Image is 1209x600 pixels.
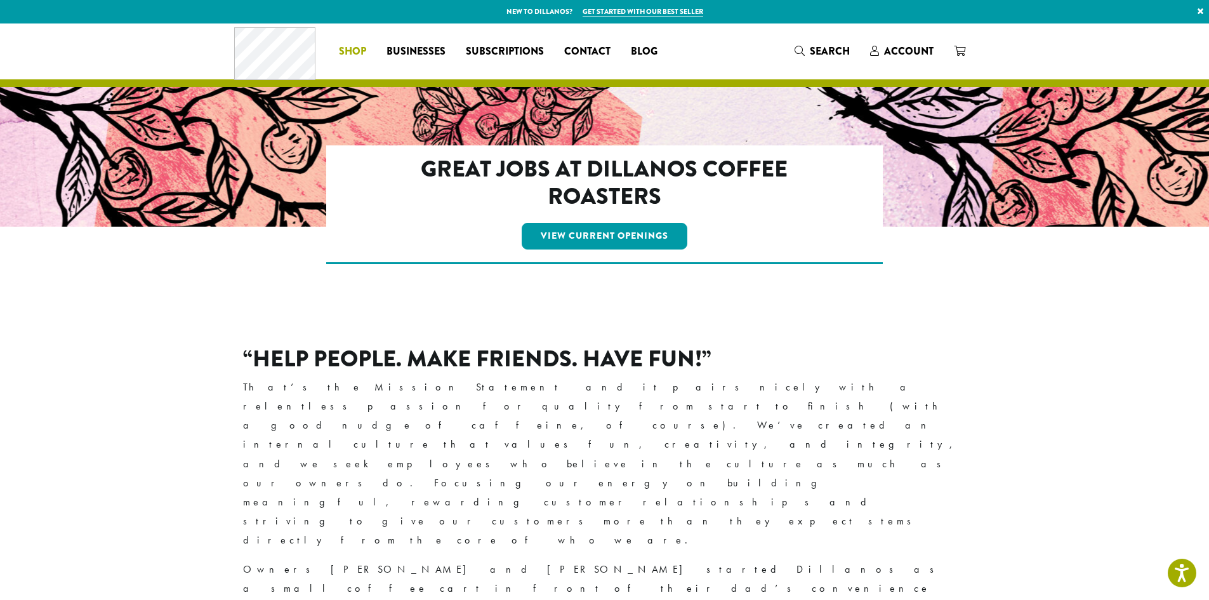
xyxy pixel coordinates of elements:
h2: “Help People. Make Friends. Have Fun!” [243,345,967,373]
a: Search [784,41,860,62]
span: Businesses [386,44,446,60]
span: Shop [339,44,366,60]
span: Search [810,44,850,58]
span: Contact [564,44,611,60]
a: Shop [329,41,376,62]
span: Account [884,44,934,58]
span: Subscriptions [466,44,544,60]
span: Blog [631,44,657,60]
a: Get started with our best seller [583,6,703,17]
a: View Current Openings [522,223,687,250]
h2: Great Jobs at Dillanos Coffee Roasters [381,156,828,210]
p: That’s the Mission Statement and it pairs nicely with a relentless passion for quality from start... [243,378,967,550]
